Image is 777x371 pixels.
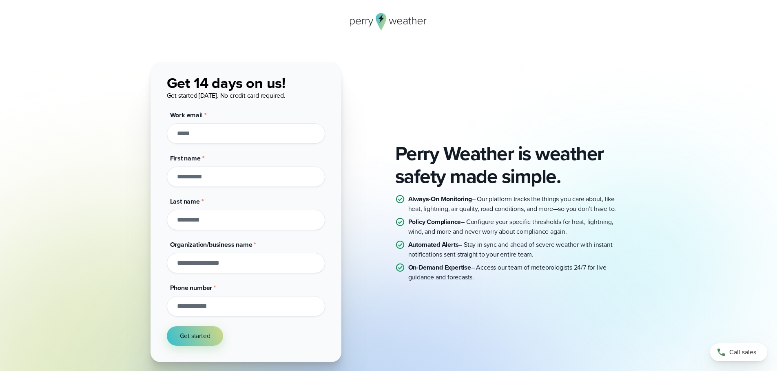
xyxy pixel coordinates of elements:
[729,347,756,357] span: Call sales
[408,194,627,214] p: – Our platform tracks the things you care about, like heat, lightning, air quality, road conditio...
[170,154,201,163] span: First name
[167,326,224,346] button: Get started
[167,72,286,94] span: Get 14 days on us!
[408,240,459,249] strong: Automated Alerts
[408,194,472,204] strong: Always-On Monitoring
[170,197,200,206] span: Last name
[180,331,210,341] span: Get started
[408,217,627,237] p: – Configure your specific thresholds for heat, lightning, wind, and more and never worry about co...
[408,217,461,226] strong: Policy Compliance
[710,343,767,361] a: Call sales
[167,91,286,100] span: Get started [DATE]. No credit card required.
[170,240,252,249] span: Organization/business name
[408,263,471,272] strong: On-Demand Expertise
[408,240,627,259] p: – Stay in sync and ahead of severe weather with instant notifications sent straight to your entir...
[170,283,213,292] span: Phone number
[408,263,627,282] p: – Access our team of meteorologists 24/7 for live guidance and forecasts.
[395,142,627,188] h2: Perry Weather is weather safety made simple.
[170,110,203,120] span: Work email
